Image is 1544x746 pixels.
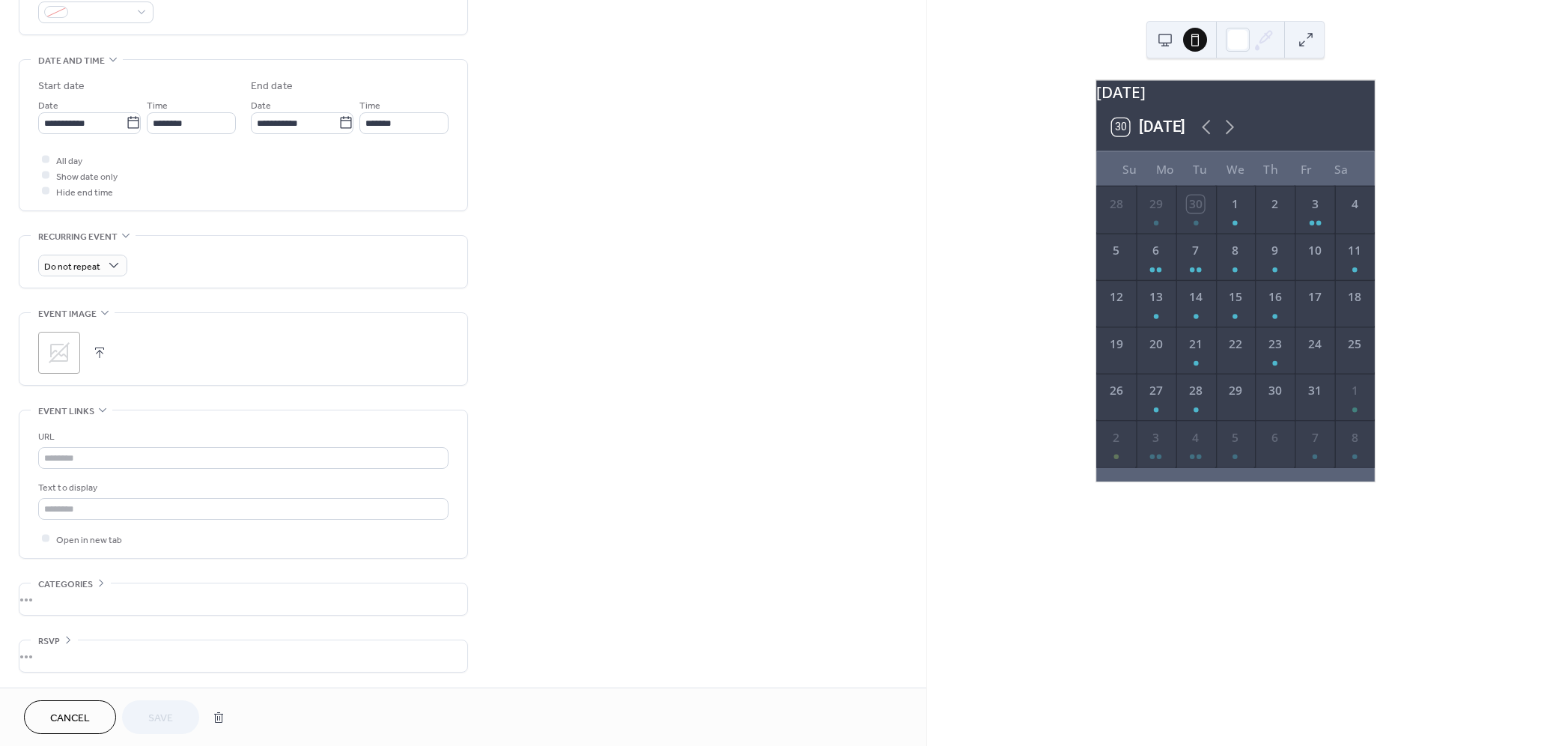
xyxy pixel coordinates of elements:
div: Mo [1147,151,1182,186]
span: Hide end time [56,184,113,200]
div: 21 [1187,336,1204,353]
span: Time [147,97,168,113]
div: 3 [1147,429,1164,446]
span: Recurring event [38,229,118,245]
div: 23 [1266,336,1283,353]
div: 28 [1107,195,1125,213]
span: Cancel [50,711,90,727]
div: 26 [1107,382,1125,399]
div: 20 [1147,336,1164,353]
div: ••• [19,583,467,615]
div: URL [38,429,446,445]
div: 10 [1307,242,1324,259]
div: 5 [1107,242,1125,259]
div: Tu [1182,151,1218,186]
button: Cancel [24,700,116,734]
div: 2 [1266,195,1283,213]
span: Time [359,97,380,113]
span: Show date only [56,169,118,184]
div: 6 [1266,429,1283,446]
div: Fr [1289,151,1324,186]
div: 7 [1187,242,1204,259]
span: Open in new tab [56,532,122,548]
div: Th [1253,151,1289,186]
div: 7 [1307,429,1324,446]
span: RSVP [38,634,60,649]
div: Start date [38,79,85,94]
div: 19 [1107,336,1125,353]
div: 31 [1307,382,1324,399]
div: 8 [1227,242,1244,259]
div: 14 [1187,289,1204,306]
div: 29 [1227,382,1244,399]
div: 27 [1147,382,1164,399]
div: 11 [1346,242,1364,259]
div: End date [251,79,293,94]
span: All day [56,153,82,169]
div: 1 [1346,382,1364,399]
div: 16 [1266,289,1283,306]
div: 30 [1187,195,1204,213]
div: ••• [19,640,467,672]
div: 4 [1346,195,1364,213]
span: Date and time [38,53,105,69]
span: Event links [38,404,94,419]
div: 29 [1147,195,1164,213]
div: ; [38,332,80,374]
span: Do not repeat [44,258,100,275]
div: 2 [1107,429,1125,446]
div: 3 [1307,195,1324,213]
div: 8 [1346,429,1364,446]
div: 25 [1346,336,1364,353]
div: 6 [1147,242,1164,259]
div: Text to display [38,480,446,496]
div: 13 [1147,289,1164,306]
div: 18 [1346,289,1364,306]
div: 1 [1227,195,1244,213]
div: 9 [1266,242,1283,259]
div: 24 [1307,336,1324,353]
button: 30[DATE] [1105,114,1192,141]
div: 5 [1227,429,1244,446]
div: 17 [1307,289,1324,306]
div: 4 [1187,429,1204,446]
span: Date [251,97,271,113]
div: [DATE] [1096,80,1375,103]
div: Sa [1324,151,1359,186]
span: Date [38,97,58,113]
div: 15 [1227,289,1244,306]
div: Su [1112,151,1147,186]
span: Categories [38,577,93,592]
span: Event image [38,306,97,322]
div: We [1218,151,1253,186]
div: 12 [1107,289,1125,306]
div: 22 [1227,336,1244,353]
div: 30 [1266,382,1283,399]
div: 28 [1187,382,1204,399]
